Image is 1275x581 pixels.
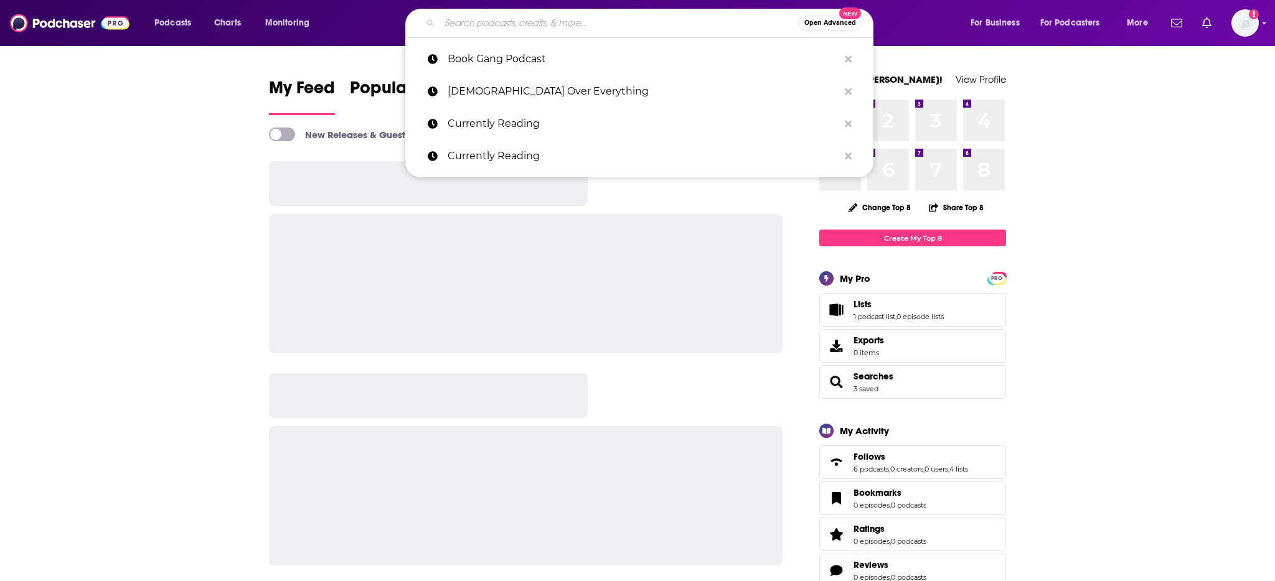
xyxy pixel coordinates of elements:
[890,501,891,509] span: ,
[1127,14,1148,32] span: More
[891,501,926,509] a: 0 podcasts
[854,348,884,357] span: 0 items
[1166,12,1187,34] a: Show notifications dropdown
[854,559,926,570] a: Reviews
[804,20,856,26] span: Open Advanced
[854,523,926,534] a: Ratings
[854,487,901,498] span: Bookmarks
[269,77,335,115] a: My Feed
[269,77,335,106] span: My Feed
[448,75,839,108] p: Jesus Over Everything
[928,195,984,220] button: Share Top 8
[890,465,923,473] a: 0 creators
[1197,12,1216,34] a: Show notifications dropdown
[854,501,890,509] a: 0 episodes
[824,526,849,543] a: Ratings
[854,384,878,393] a: 3 saved
[989,273,1004,282] a: PRO
[854,487,926,498] a: Bookmarks
[448,140,839,172] p: Currently Reading
[824,301,849,318] a: Lists
[854,371,893,382] a: Searches
[1032,13,1118,33] button: open menu
[819,365,1006,399] span: Searches
[854,537,890,546] a: 0 episodes
[840,425,889,437] div: My Activity
[350,77,456,106] span: Popular Feed
[891,537,926,546] a: 0 podcasts
[889,465,890,473] span: ,
[405,43,873,75] a: Book Gang Podcast
[819,73,943,85] a: Welcome [PERSON_NAME]!
[840,272,870,284] div: My Pro
[854,335,884,346] span: Exports
[819,293,1006,327] span: Lists
[1231,9,1259,37] span: Logged in as mkercher
[154,14,191,32] span: Podcasts
[924,465,948,473] a: 0 users
[1118,13,1164,33] button: open menu
[146,13,207,33] button: open menu
[405,75,873,108] a: [DEMOGRAPHIC_DATA] Over Everything
[854,559,888,570] span: Reviews
[1249,9,1259,19] svg: Add a profile image
[854,451,968,462] a: Follows
[962,13,1035,33] button: open menu
[854,312,895,321] a: 1 podcast list
[824,562,849,579] a: Reviews
[824,490,849,507] a: Bookmarks
[989,274,1004,283] span: PRO
[854,465,889,473] a: 6 podcasts
[890,537,891,546] span: ,
[1040,14,1100,32] span: For Podcasters
[448,43,839,75] p: Book Gang Podcast
[10,11,129,35] img: Podchaser - Follow, Share and Rate Podcasts
[895,312,896,321] span: ,
[819,329,1006,363] a: Exports
[854,299,944,310] a: Lists
[854,523,885,534] span: Ratings
[440,13,799,33] input: Search podcasts, credits, & more...
[269,128,433,141] a: New Releases & Guests Only
[405,140,873,172] a: Currently Reading
[417,9,885,37] div: Search podcasts, credits, & more...
[819,518,1006,551] span: Ratings
[896,312,944,321] a: 0 episode lists
[971,14,1020,32] span: For Business
[1231,9,1259,37] img: User Profile
[839,7,862,19] span: New
[448,108,839,140] p: Currently Reading
[949,465,968,473] a: 4 lists
[819,230,1006,246] a: Create My Top 8
[819,481,1006,515] span: Bookmarks
[350,77,456,115] a: Popular Feed
[854,451,885,462] span: Follows
[956,73,1006,85] a: View Profile
[799,16,862,30] button: Open AdvancedNew
[923,465,924,473] span: ,
[824,337,849,355] span: Exports
[948,465,949,473] span: ,
[841,200,918,215] button: Change Top 8
[824,373,849,391] a: Searches
[819,445,1006,479] span: Follows
[214,14,241,32] span: Charts
[854,299,872,310] span: Lists
[1231,9,1259,37] button: Show profile menu
[206,13,248,33] a: Charts
[265,14,309,32] span: Monitoring
[824,453,849,471] a: Follows
[405,108,873,140] a: Currently Reading
[256,13,326,33] button: open menu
